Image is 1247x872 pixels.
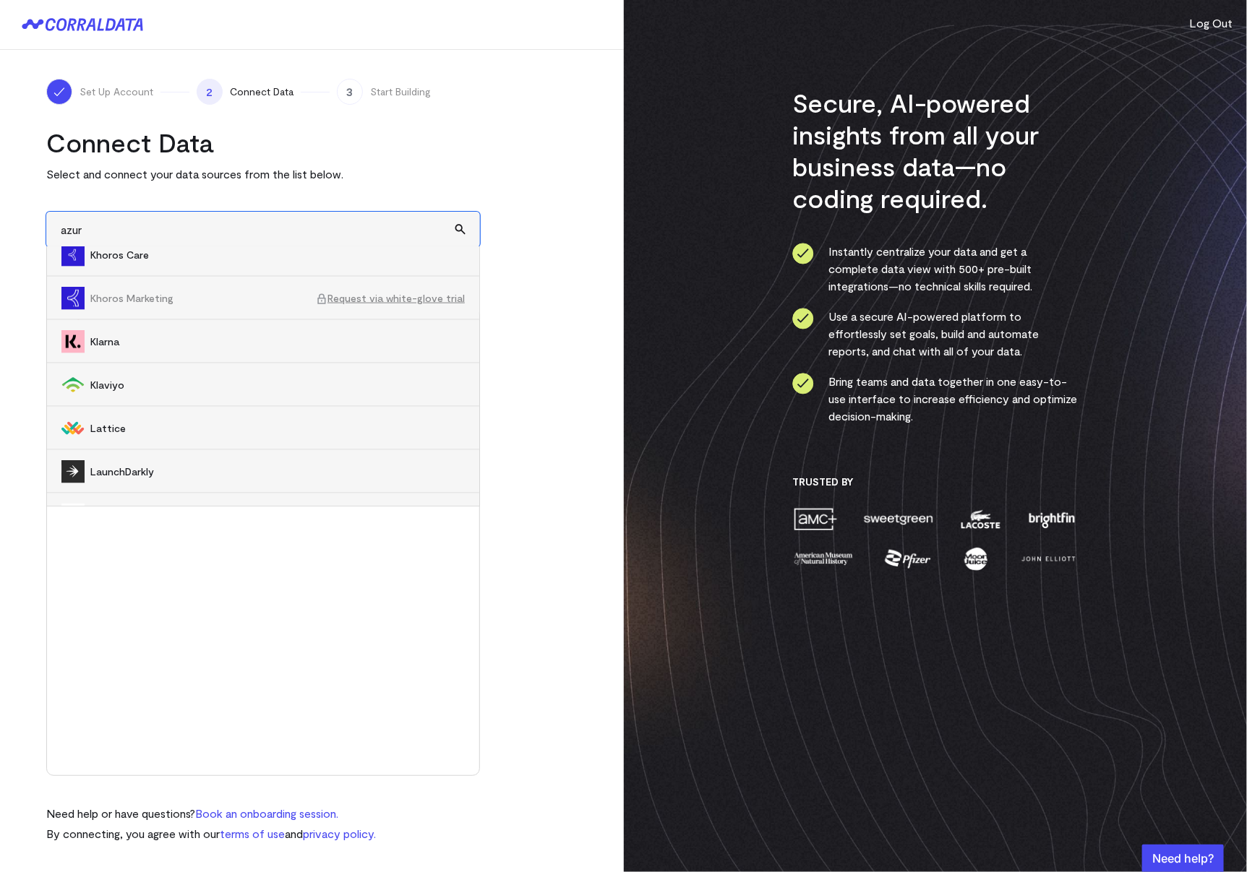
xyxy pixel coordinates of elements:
[46,165,480,183] p: Select and connect your data sources from the list below.
[1026,506,1078,532] img: brightfin-a251e171.png
[46,126,480,158] h2: Connect Data
[792,373,1078,425] li: Bring teams and data together in one easy-to-use interface to increase efficiency and optimize de...
[46,212,480,247] input: Search and add other data sources
[1189,14,1233,32] button: Log Out
[1019,546,1078,571] img: john-elliott-25751c40.png
[220,826,285,840] a: terms of use
[61,504,85,527] img: Leap CRM
[230,85,293,99] span: Connect Data
[792,87,1078,214] h3: Secure, AI-powered insights from all your business data—no coding required.
[316,293,327,305] img: ico-lock-cf4a91f8.svg
[337,79,363,105] span: 3
[46,805,376,822] p: Need help or have questions?
[303,826,376,840] a: privacy policy.
[883,546,933,571] img: pfizer-e137f5fc.png
[792,506,839,532] img: amc-0b11a8f1.png
[90,291,316,306] span: Khoros Marketing
[792,546,854,571] img: amnh-5afada46.png
[195,806,338,820] a: Book an onboarding session.
[61,330,85,353] img: Klarna
[90,334,465,349] span: Klarna
[792,243,1078,295] li: Instantly centralize your data and get a complete data view with 500+ pre-built integrations—no t...
[52,85,67,99] img: ico-check-white-5ff98cb1.svg
[46,825,376,842] p: By connecting, you agree with our and
[61,287,85,310] img: Khoros Marketing
[61,460,85,483] img: LaunchDarkly
[792,243,814,264] img: ico-check-circle-4b19435c.svg
[197,79,223,105] span: 2
[316,291,465,306] span: Request via white-glove trial
[61,243,85,267] img: Khoros Care
[959,506,1002,532] img: lacoste-7a6b0538.png
[862,506,935,532] img: sweetgreen-1d1fb32c.png
[61,417,85,440] img: Lattice
[792,308,1078,360] li: Use a secure AI-powered platform to effortlessly set goals, build and automate reports, and chat ...
[792,373,814,394] img: ico-check-circle-4b19435c.svg
[90,465,465,479] span: LaunchDarkly
[792,475,1078,488] h3: Trusted By
[961,546,990,571] img: moon-juice-c312e729.png
[90,378,465,392] span: Klaviyo
[370,85,431,99] span: Start Building
[80,85,153,99] span: Set Up Account
[61,374,85,397] img: Klaviyo
[792,308,814,329] img: ico-check-circle-4b19435c.svg
[90,248,465,262] span: Khoros Care
[90,421,465,436] span: Lattice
